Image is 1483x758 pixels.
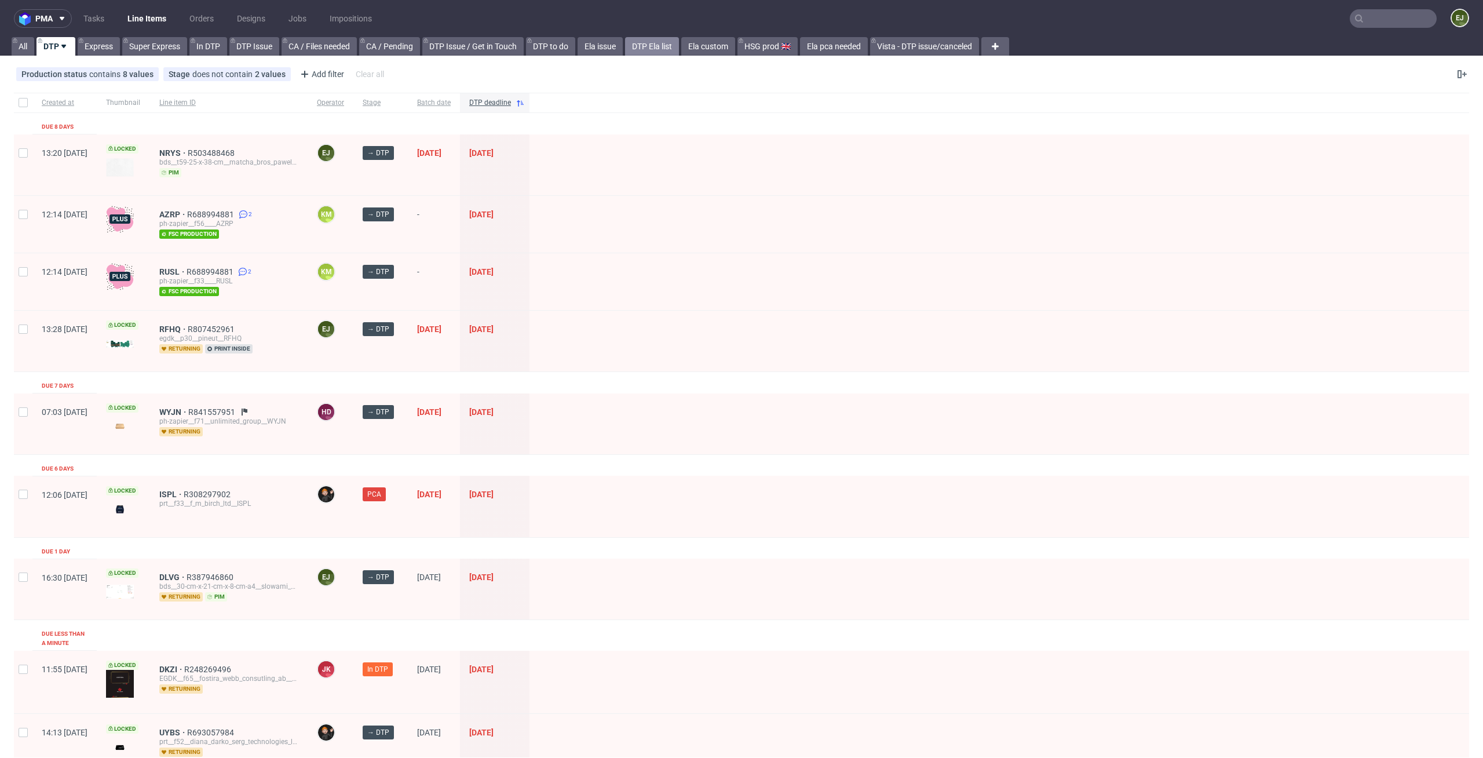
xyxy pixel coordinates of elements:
span: 12:14 [DATE] [42,210,87,219]
span: Locked [106,724,138,734]
img: version_two_editor_design.png [106,158,134,177]
span: Line item ID [159,98,298,108]
span: R688994881 [187,210,236,219]
a: WYJN [159,407,188,417]
a: UYBS [159,728,187,737]
div: Due 6 days [42,464,74,473]
div: bds__t59-25-x-38-cm__matcha_bros_pawel_lakomski__NRYS [159,158,298,167]
a: 2 [236,210,252,219]
div: ph-zapier__f56____AZRP [159,219,298,228]
span: R688994881 [187,267,236,276]
span: print inside [205,344,253,354]
figcaption: KM [318,206,334,223]
figcaption: EJ [318,321,334,337]
a: CA / Pending [359,37,420,56]
img: version_two_editor_design.png [106,340,134,348]
div: Due 7 days [42,381,74,391]
span: - [417,210,451,239]
span: Locked [106,403,138,413]
span: → DTP [367,727,389,738]
img: version_two_editor_design [106,418,134,434]
span: Production status [21,70,89,79]
a: ISPL [159,490,184,499]
span: 12:06 [DATE] [42,490,87,500]
a: All [12,37,34,56]
span: → DTP [367,267,389,277]
span: contains [89,70,123,79]
a: R693057984 [187,728,236,737]
a: Ela custom [681,37,735,56]
a: R387946860 [187,573,236,582]
span: 2 [249,210,252,219]
span: 13:20 [DATE] [42,148,87,158]
div: Due less than a minute [42,629,87,648]
a: Ela pca needed [800,37,868,56]
button: pma [14,9,72,28]
a: RUSL [159,267,187,276]
div: 2 values [255,70,286,79]
div: egdk__p30__pineut__RFHQ [159,334,298,343]
div: bds__30-cm-x-21-cm-x-8-cm-a4__slowami_com_amanda_pniewska__DLVG [159,582,298,591]
span: returning [159,427,203,436]
figcaption: HD [318,404,334,420]
span: does not contain [192,70,255,79]
a: Designs [230,9,272,28]
a: Express [78,37,120,56]
a: RFHQ [159,325,188,334]
img: version_two_editor_design [106,739,134,755]
a: Impositions [323,9,379,28]
span: pim [205,592,227,602]
span: 11:55 [DATE] [42,665,87,674]
span: returning [159,592,203,602]
div: ph-zapier__f33____RUSL [159,276,298,286]
div: Add filter [295,65,346,83]
a: HSG prod 🇬🇧 [737,37,798,56]
a: CA / Files needed [282,37,357,56]
span: [DATE] [469,325,494,334]
a: R503488468 [188,148,237,158]
span: [DATE] [469,573,494,582]
a: R248269496 [184,665,233,674]
a: Super Express [122,37,187,56]
span: R308297902 [184,490,233,499]
img: Dominik Grosicki [318,724,334,741]
span: [DATE] [469,267,494,276]
span: 13:28 [DATE] [42,325,87,334]
span: → DTP [367,148,389,158]
span: 16:30 [DATE] [42,573,87,582]
a: DTP to do [526,37,575,56]
span: → DTP [367,324,389,334]
a: In DTP [189,37,227,56]
a: Ela issue [578,37,623,56]
span: returning [159,748,203,757]
span: Locked [106,568,138,578]
span: R807452961 [188,325,237,334]
figcaption: EJ [1452,10,1468,26]
a: AZRP [159,210,187,219]
a: Jobs [282,9,313,28]
a: R841557951 [188,407,238,417]
img: Dominik Grosicki [318,486,334,502]
span: [DATE] [469,210,494,219]
span: → DTP [367,209,389,220]
span: Thumbnail [106,98,141,108]
span: Locked [106,661,138,670]
a: Vista - DTP issue/canceled [870,37,979,56]
span: [DATE] [469,665,494,674]
span: DTP deadline [469,98,511,108]
a: DLVG [159,573,187,582]
span: Created at [42,98,87,108]
a: DKZI [159,665,184,674]
a: DTP Issue / Get in Touch [422,37,524,56]
span: Locked [106,144,138,154]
